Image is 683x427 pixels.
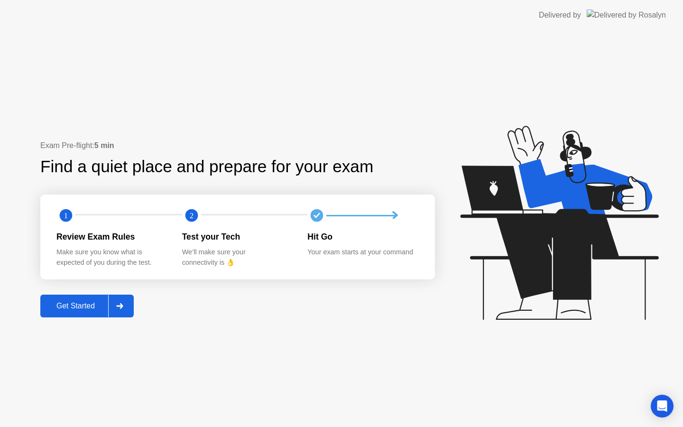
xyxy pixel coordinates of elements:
[190,211,194,220] text: 2
[64,211,68,220] text: 1
[56,247,167,268] div: Make sure you know what is expected of you during the test.
[94,141,114,149] b: 5 min
[182,231,293,243] div: Test your Tech
[43,302,108,310] div: Get Started
[40,295,134,317] button: Get Started
[56,231,167,243] div: Review Exam Rules
[307,231,418,243] div: Hit Go
[651,395,674,418] div: Open Intercom Messenger
[587,9,666,20] img: Delivered by Rosalyn
[40,140,435,151] div: Exam Pre-flight:
[182,247,293,268] div: We’ll make sure your connectivity is 👌
[40,154,375,179] div: Find a quiet place and prepare for your exam
[539,9,581,21] div: Delivered by
[307,247,418,258] div: Your exam starts at your command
